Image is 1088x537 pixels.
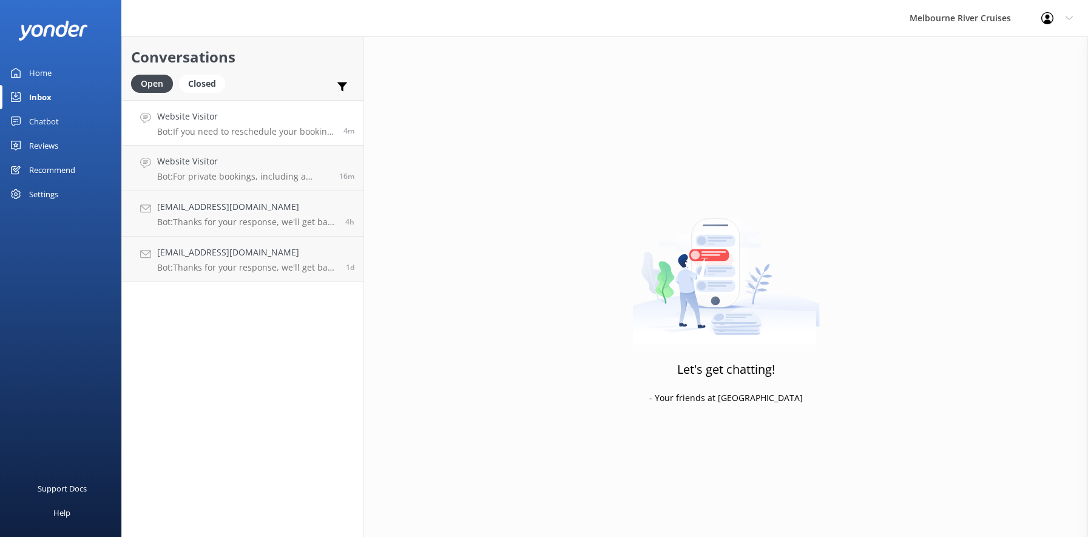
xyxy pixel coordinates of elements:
[345,217,354,227] span: Oct 10 2025 07:48am (UTC +11:00) Australia/Sydney
[131,76,179,90] a: Open
[29,61,52,85] div: Home
[649,391,803,405] p: - Your friends at [GEOGRAPHIC_DATA]
[346,262,354,272] span: Oct 08 2025 04:22pm (UTC +11:00) Australia/Sydney
[122,191,363,237] a: [EMAIL_ADDRESS][DOMAIN_NAME]Bot:Thanks for your response, we'll get back to you as soon as we can...
[157,110,334,123] h4: Website Visitor
[157,262,337,273] p: Bot: Thanks for your response, we'll get back to you as soon as we can during opening hours.
[29,109,59,133] div: Chatbot
[179,75,225,93] div: Closed
[18,21,88,41] img: yonder-white-logo.png
[157,246,337,259] h4: [EMAIL_ADDRESS][DOMAIN_NAME]
[29,158,75,182] div: Recommend
[157,171,330,182] p: Bot: For private bookings, including a dinner cruise for around 40 guests, you can explore option...
[29,85,52,109] div: Inbox
[343,126,354,136] span: Oct 10 2025 12:30pm (UTC +11:00) Australia/Sydney
[29,182,58,206] div: Settings
[122,146,363,191] a: Website VisitorBot:For private bookings, including a dinner cruise for around 40 guests, you can ...
[157,217,336,228] p: Bot: Thanks for your response, we'll get back to you as soon as we can during opening hours.
[131,46,354,69] h2: Conversations
[632,193,820,345] img: artwork of a man stealing a conversation from at giant smartphone
[179,76,231,90] a: Closed
[53,501,70,525] div: Help
[122,100,363,146] a: Website VisitorBot:If you need to reschedule your booking, please contact our team at [PHONE_NUMB...
[677,360,775,379] h3: Let's get chatting!
[339,171,354,181] span: Oct 10 2025 12:18pm (UTC +11:00) Australia/Sydney
[122,237,363,282] a: [EMAIL_ADDRESS][DOMAIN_NAME]Bot:Thanks for your response, we'll get back to you as soon as we can...
[157,126,334,137] p: Bot: If you need to reschedule your booking, please contact our team at [PHONE_NUMBER] or email [...
[38,476,87,501] div: Support Docs
[157,155,330,168] h4: Website Visitor
[157,200,336,214] h4: [EMAIL_ADDRESS][DOMAIN_NAME]
[29,133,58,158] div: Reviews
[131,75,173,93] div: Open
